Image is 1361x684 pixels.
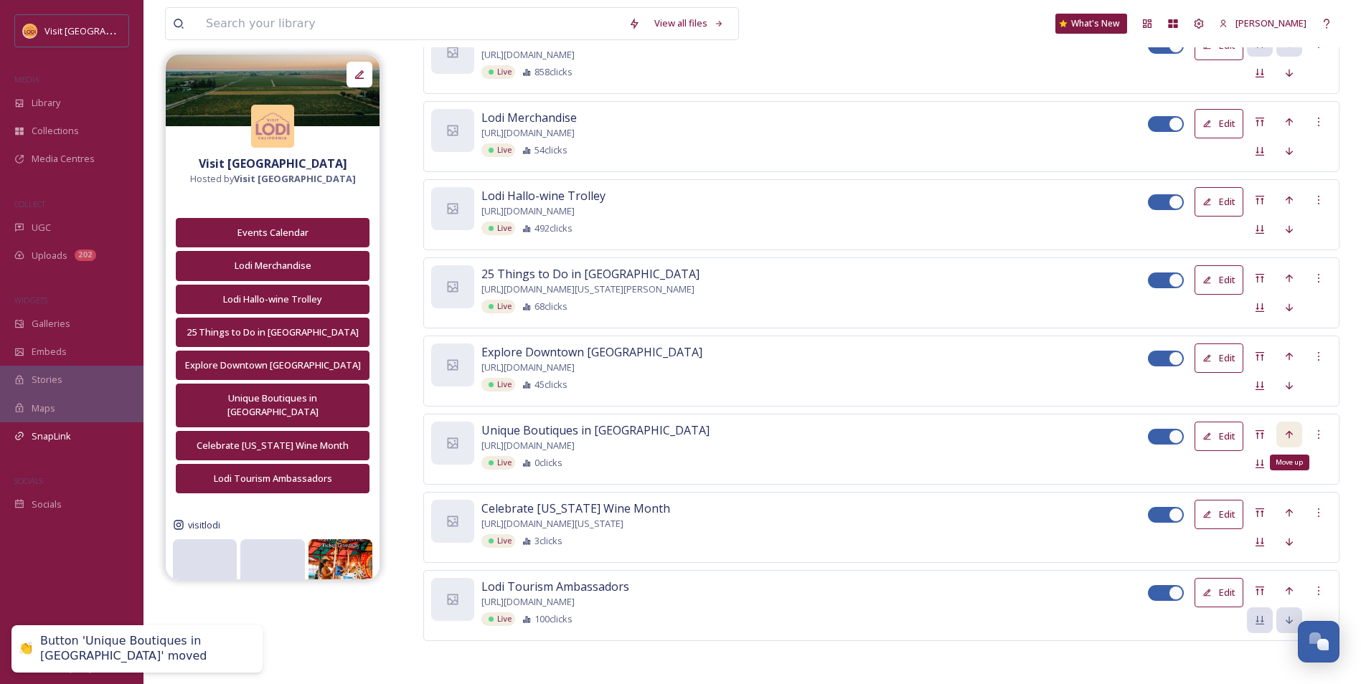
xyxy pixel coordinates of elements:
[1195,187,1243,217] button: Edit
[1195,422,1243,451] button: Edit
[1195,109,1243,138] button: Edit
[176,431,369,460] button: Celebrate [US_STATE] Wine Month
[481,204,575,218] span: [URL][DOMAIN_NAME]
[190,172,356,186] span: Hosted by
[32,96,60,110] span: Library
[647,9,731,37] a: View all files
[44,24,156,37] span: Visit [GEOGRAPHIC_DATA]
[32,373,62,386] span: Stories
[534,143,568,157] span: 54 clicks
[32,152,95,166] span: Media Centres
[176,285,369,314] button: Lodi Hallo-wine Trolley
[40,634,248,664] div: Button 'Unique Boutiques in [GEOGRAPHIC_DATA]' moved
[481,187,606,204] span: Lodi Hallo-wine Trolley
[1055,14,1127,34] a: What's New
[184,472,362,485] div: Lodi Tourism Ambassadors
[481,48,575,62] span: [URL][DOMAIN_NAME]
[32,429,71,443] span: SnapLink
[481,143,515,157] div: Live
[176,384,369,427] button: Unique Boutiques in [GEOGRAPHIC_DATA]
[481,534,515,548] div: Live
[32,249,67,262] span: Uploads
[481,343,702,361] span: Explore Downtown [GEOGRAPHIC_DATA]
[481,612,515,626] div: Live
[184,326,362,339] div: 25 Things to Do in [GEOGRAPHIC_DATA]
[1235,16,1306,29] span: [PERSON_NAME]
[481,422,710,439] span: Unique Boutiques in [GEOGRAPHIC_DATA]
[481,517,623,531] span: [URL][DOMAIN_NAME][US_STATE]
[481,65,515,79] div: Live
[184,391,362,419] div: Unique Boutiques in [GEOGRAPHIC_DATA]
[166,54,380,126] img: f3c95699-6446-452f-9a14-16c78ac2645e.jpg
[534,300,568,313] span: 68 clicks
[1298,621,1339,662] button: Open Chat
[184,226,362,239] div: Events Calendar
[1195,265,1243,295] button: Edit
[32,317,70,331] span: Galleries
[1270,455,1309,470] div: Move up
[309,539,372,603] img: 542365447_18519622201017286_5505526804462102091_n.jpg
[184,259,362,272] div: Lodi Merchandise
[534,65,573,79] span: 858 clicks
[184,439,362,452] div: Celebrate [US_STATE] Wine Month
[534,222,573,235] span: 492 clicks
[184,358,362,372] div: Explore Downtown [GEOGRAPHIC_DATA]
[534,612,573,626] span: 100 clicks
[184,293,362,306] div: Lodi Hallo-wine Trolley
[1195,578,1243,607] button: Edit
[14,475,43,486] span: SOCIALS
[23,24,37,38] img: Square%20Social%20Visit%20Lodi.png
[1212,9,1314,37] a: [PERSON_NAME]
[481,126,575,140] span: [URL][DOMAIN_NAME]
[176,464,369,493] button: Lodi Tourism Ambassadors
[188,518,220,532] span: visitlodi
[534,456,562,470] span: 0 clicks
[481,282,694,296] span: [URL][DOMAIN_NAME][US_STATE][PERSON_NAME]
[534,534,562,548] span: 3 clicks
[481,456,515,470] div: Live
[481,361,575,374] span: [URL][DOMAIN_NAME]
[14,199,45,209] span: COLLECT
[14,74,39,85] span: MEDIA
[32,124,79,138] span: Collections
[481,439,575,452] span: [URL][DOMAIN_NAME]
[199,156,347,171] strong: Visit [GEOGRAPHIC_DATA]
[32,498,62,511] span: Socials
[32,402,55,415] span: Maps
[481,500,670,517] span: Celebrate [US_STATE] Wine Month
[32,345,67,358] span: Embeds
[251,105,294,148] img: Square%20Social%20Visit%20Lodi.png
[199,8,621,39] input: Search your library
[234,172,356,185] strong: Visit [GEOGRAPHIC_DATA]
[481,300,515,313] div: Live
[75,250,96,261] div: 202
[481,265,700,282] span: 25 Things to Do in [GEOGRAPHIC_DATA]
[14,295,47,305] span: WIDGETS
[176,251,369,280] button: Lodi Merchandise
[32,221,51,234] span: UGC
[1195,500,1243,529] button: Edit
[176,318,369,347] button: 25 Things to Do in [GEOGRAPHIC_DATA]
[534,378,568,391] span: 45 clicks
[176,218,369,247] button: Events Calendar
[481,378,515,391] div: Live
[1195,343,1243,373] button: Edit
[481,222,515,235] div: Live
[481,578,629,595] span: Lodi Tourism Ambassadors
[176,351,369,380] button: Explore Downtown [GEOGRAPHIC_DATA]
[481,595,575,609] span: [URL][DOMAIN_NAME]
[481,109,577,126] span: Lodi Merchandise
[19,642,33,657] div: 👏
